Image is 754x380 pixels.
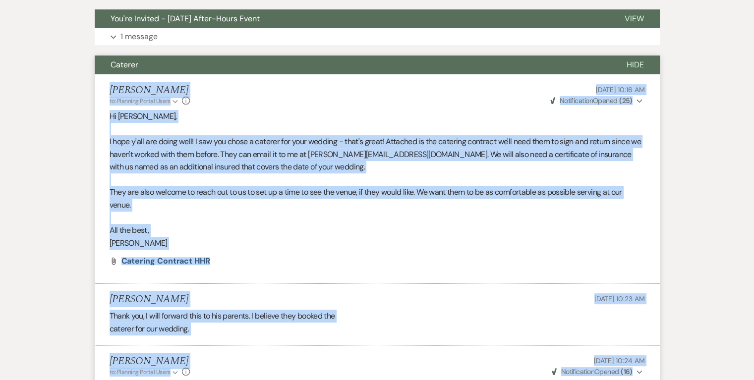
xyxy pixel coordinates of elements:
[110,368,171,376] span: to: Planning Portal Users
[121,257,210,265] a: Catering Contract HHR
[619,96,633,105] strong: ( 25 )
[110,310,645,335] div: Thank you, I will forward this to his parents. I believe they booked the caterer for our wedding.
[110,84,190,97] h5: [PERSON_NAME]
[110,186,645,211] p: They are also welcome to reach out to us to set up a time to see the venue, if they would like. W...
[627,59,644,70] span: Hide
[120,30,158,43] p: 1 message
[95,9,609,28] button: You're Invited - [DATE] After-Hours Event
[110,224,645,237] p: All the best,
[596,85,645,94] span: [DATE] 10:16 AM
[550,96,633,105] span: Opened
[550,367,644,377] button: NotificationOpened (16)
[110,97,171,105] span: to: Planning Portal Users
[594,294,645,303] span: [DATE] 10:23 AM
[110,110,645,123] p: Hi [PERSON_NAME],
[121,256,210,266] span: Catering Contract HHR
[110,368,180,377] button: to: Planning Portal Users
[110,135,645,173] p: I hope y'all are doing well! I saw you chose a caterer for your wedding - that's great! Attached ...
[111,13,260,24] span: You're Invited - [DATE] After-Hours Event
[594,356,645,365] span: [DATE] 10:24 AM
[110,293,188,306] h5: [PERSON_NAME]
[549,96,644,106] button: NotificationOpened (25)
[611,55,660,74] button: Hide
[552,367,633,376] span: Opened
[561,367,594,376] span: Notification
[110,237,645,250] p: [PERSON_NAME]
[95,28,660,45] button: 1 message
[110,97,180,106] button: to: Planning Portal Users
[95,55,611,74] button: Caterer
[110,355,190,368] h5: [PERSON_NAME]
[560,96,593,105] span: Notification
[609,9,660,28] button: View
[111,59,138,70] span: Caterer
[621,367,633,376] strong: ( 16 )
[625,13,644,24] span: View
